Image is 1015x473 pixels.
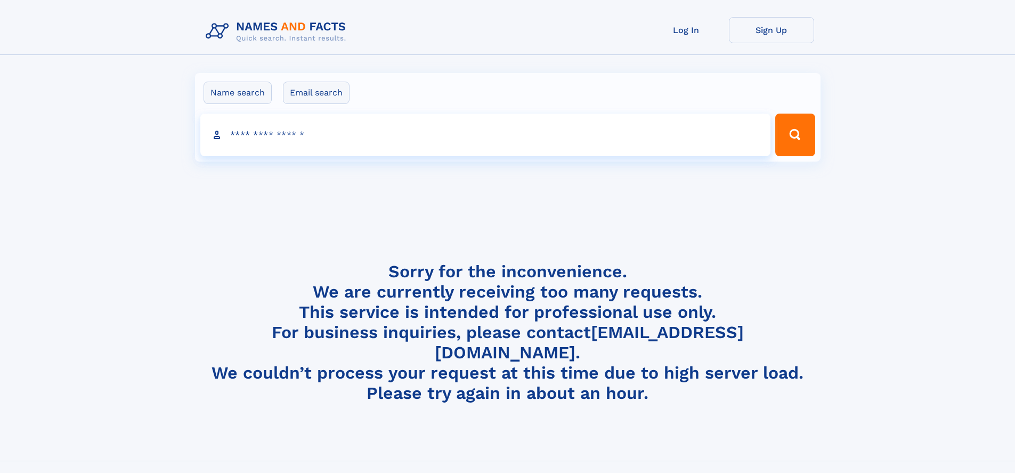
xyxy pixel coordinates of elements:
[283,82,350,104] label: Email search
[200,114,771,156] input: search input
[729,17,814,43] a: Sign Up
[435,322,744,363] a: [EMAIL_ADDRESS][DOMAIN_NAME]
[204,82,272,104] label: Name search
[201,261,814,404] h4: Sorry for the inconvenience. We are currently receiving too many requests. This service is intend...
[775,114,815,156] button: Search Button
[644,17,729,43] a: Log In
[201,17,355,46] img: Logo Names and Facts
